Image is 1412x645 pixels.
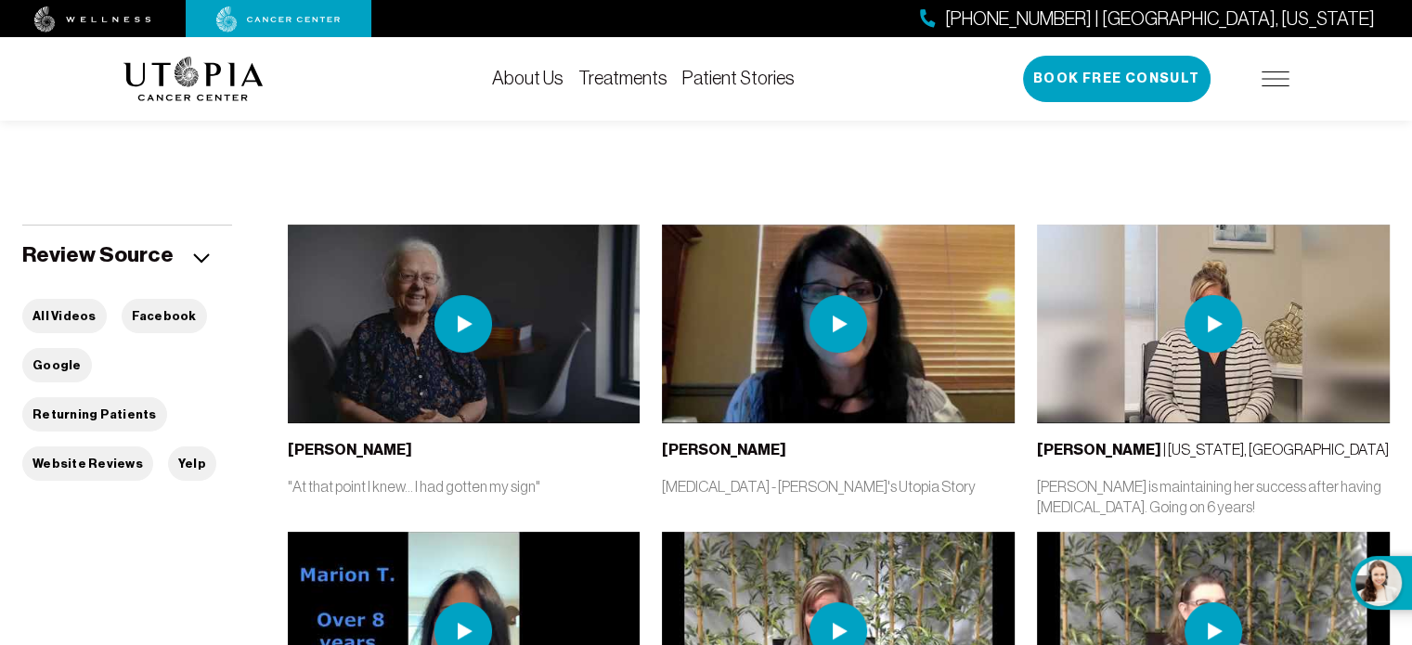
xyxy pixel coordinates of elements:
[22,446,153,481] button: Website Reviews
[662,441,786,458] b: [PERSON_NAME]
[1185,295,1242,353] img: play icon
[122,299,207,333] button: Facebook
[1037,476,1390,517] p: [PERSON_NAME] is maintaining her success after having [MEDICAL_DATA]. Going on 6 years!
[1037,441,1389,458] span: | [US_STATE], [GEOGRAPHIC_DATA]
[1037,225,1390,423] img: thumbnail
[168,446,216,481] button: Yelp
[216,6,341,32] img: cancer center
[578,68,667,88] a: Treatments
[662,225,1015,423] img: thumbnail
[1023,56,1211,102] button: Book Free Consult
[920,6,1375,32] a: [PHONE_NUMBER] | [GEOGRAPHIC_DATA], [US_STATE]
[492,68,564,88] a: About Us
[123,57,264,101] img: logo
[434,295,492,353] img: play icon
[288,225,641,423] img: thumbnail
[682,68,795,88] a: Patient Stories
[22,397,167,432] button: Returning Patients
[22,240,174,269] h5: Review Source
[22,299,107,333] button: All Videos
[810,295,867,353] img: play icon
[945,6,1375,32] span: [PHONE_NUMBER] | [GEOGRAPHIC_DATA], [US_STATE]
[1037,441,1161,458] b: [PERSON_NAME]
[288,476,641,497] p: "At that point I knew... I had gotten my sign"
[288,441,412,458] b: [PERSON_NAME]
[22,348,92,382] button: Google
[662,476,1015,497] p: [MEDICAL_DATA] - [PERSON_NAME]'s Utopia Story
[34,6,151,32] img: wellness
[1262,71,1289,86] img: icon-hamburger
